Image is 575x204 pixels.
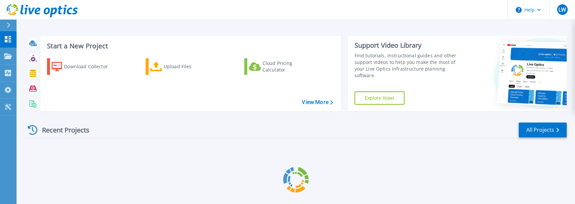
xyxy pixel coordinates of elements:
[355,91,405,105] a: Explore Now!
[263,60,315,73] div: Cloud Pricing Calculator
[164,60,217,73] div: Upload Files
[302,99,333,105] a: View More
[519,123,567,137] a: All Projects
[355,41,465,50] div: Support Video Library
[558,7,566,12] span: LW
[355,52,465,79] div: Find tutorials, instructional guides and other support videos to help you make the most of your L...
[47,42,333,50] h3: Start a New Project
[64,60,117,73] div: Download Collector
[25,122,98,138] div: Recent Projects
[47,58,121,75] a: Download Collector
[244,58,318,75] a: Cloud Pricing Calculator
[146,58,219,75] a: Upload Files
